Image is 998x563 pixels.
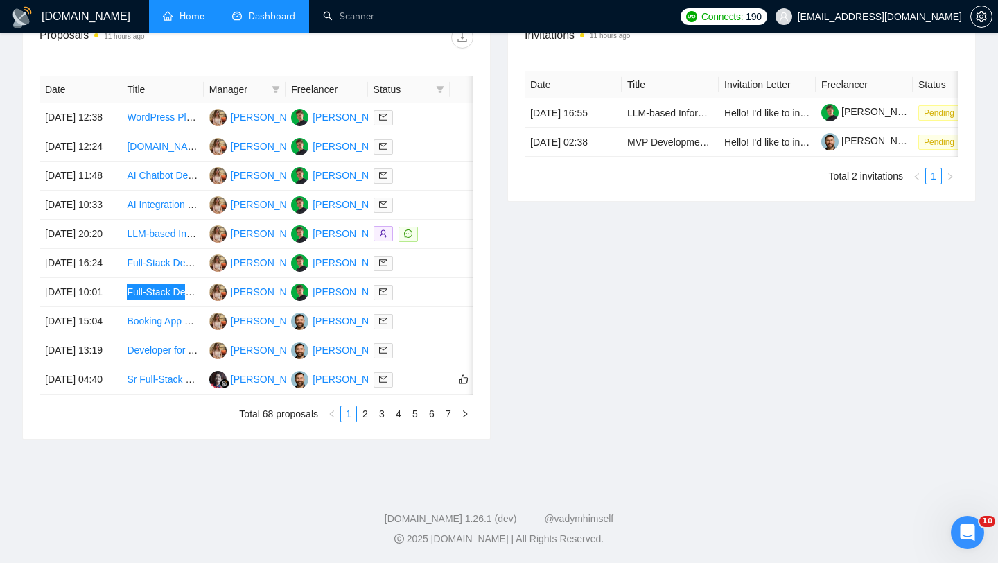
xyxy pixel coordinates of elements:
a: searchScanner [323,10,374,22]
span: copyright [394,534,404,544]
span: user-add [379,229,387,238]
div: [PERSON_NAME] [231,343,310,358]
th: Title [121,76,203,103]
a: AV[PERSON_NAME] [209,140,310,151]
div: [PERSON_NAME] [313,197,392,212]
span: right [946,173,954,181]
span: mail [379,113,387,121]
div: [PERSON_NAME] [231,226,310,241]
img: AV [209,225,227,243]
img: VK [291,342,308,359]
a: 3 [374,406,389,422]
span: right [461,410,469,418]
img: AV [209,196,227,214]
td: Full-Stack Developer for AI-Powered Estimating MVP [121,249,203,278]
a: VK[PERSON_NAME] [291,344,392,355]
a: Sr Full-Stack Dev - Full stack marketplace build with an ai [127,374,374,385]
button: right [942,168,958,184]
a: Booking App Development for Hotels, Apartments, and Chalets [127,315,397,327]
span: like [459,374,469,385]
span: Pending [918,105,960,121]
span: Dashboard [249,10,295,22]
a: [DOMAIN_NAME] Developer for AI Story Generator App [127,141,368,152]
span: mail [379,200,387,209]
img: c1-JWQDXWEy3CnA6sRtFzzU22paoDq5cZnWyBNc3HWqwvuW0qNnjm1CMP-YmbEEtPC [821,133,839,150]
td: [DATE] 11:48 [40,162,121,191]
span: mail [379,288,387,296]
td: [DATE] 10:01 [40,278,121,307]
div: 2025 [DOMAIN_NAME] | All Rights Reserved. [11,532,987,546]
a: Pending [918,136,965,147]
span: mail [379,259,387,267]
td: LLM-based Information Extraction API (Local Models, Orchestration, Auto-calibration, MLOps) [121,220,203,249]
img: VK [291,313,308,330]
span: Invitations [525,26,958,44]
td: [DATE] 12:38 [40,103,121,132]
span: message [404,229,412,238]
div: [PERSON_NAME] [231,139,310,154]
div: [PERSON_NAME] [313,110,392,125]
div: [PERSON_NAME] [313,372,392,387]
a: AI Chatbot Developer Needed | OpenAI, Langchain, Vector DB, FastAPI/Next.js [127,170,469,181]
a: LLM-based Information Extraction API (Local Models, Orchestration, Auto-calibration, MLOps) [127,228,529,239]
a: 2 [358,406,373,422]
div: [PERSON_NAME] [313,226,392,241]
div: [PERSON_NAME] [313,168,392,183]
span: filter [269,79,283,100]
span: filter [433,79,447,100]
span: filter [272,85,280,94]
li: 1 [925,168,942,184]
img: VK [291,371,308,388]
button: left [909,168,925,184]
td: Bubble.io Developer for AI Story Generator App [121,132,203,162]
li: Total 2 invitations [829,168,903,184]
div: [PERSON_NAME] [231,313,310,329]
td: [DATE] 10:33 [40,191,121,220]
td: [DATE] 04:40 [40,365,121,395]
a: MB[PERSON_NAME] [291,198,392,209]
img: upwork-logo.png [686,11,697,22]
li: 7 [440,406,457,422]
div: [PERSON_NAME] [231,197,310,212]
span: Connects: [701,9,743,24]
img: MB [291,138,308,155]
li: Total 68 proposals [239,406,318,422]
a: @vadymhimself [544,513,613,524]
img: AV [209,109,227,126]
th: Title [622,71,719,98]
img: c1CkLHUIwD5Ucvm7oiXNAph9-NOmZLZpbVsUrINqn_V_EzHsJW7P7QxldjUFcJOdWX [821,104,839,121]
a: [PERSON_NAME] [821,106,921,117]
a: AV[PERSON_NAME] [209,111,310,122]
td: [DATE] 16:24 [40,249,121,278]
a: AV[PERSON_NAME] [209,286,310,297]
div: [PERSON_NAME] [313,313,392,329]
a: MB[PERSON_NAME] [291,140,392,151]
a: MB[PERSON_NAME] [291,169,392,180]
a: setting [970,11,992,22]
li: 2 [357,406,374,422]
li: Next Page [942,168,958,184]
iframe: Intercom live chat [951,516,984,549]
img: MB [291,254,308,272]
td: Booking App Development for Hotels, Apartments, and Chalets [121,307,203,336]
td: [DATE] 16:55 [525,98,622,128]
a: 5 [408,406,423,422]
li: Previous Page [909,168,925,184]
img: MB [291,284,308,301]
img: AV [209,313,227,330]
td: [DATE] 13:19 [40,336,121,365]
th: Freelancer [816,71,913,98]
a: 7 [441,406,456,422]
a: [PERSON_NAME] [821,135,921,146]
a: MB[PERSON_NAME] [291,257,392,268]
a: AV[PERSON_NAME] [209,257,310,268]
a: [DOMAIN_NAME] 1.26.1 (dev) [385,513,517,524]
a: SS[PERSON_NAME] [209,373,310,384]
button: setting [970,6,992,28]
a: AV[PERSON_NAME] [209,169,310,180]
a: 1 [926,168,941,184]
td: LLM-based Information Extraction API (Local Models, Orchestration, Auto-calibration, MLOps) [622,98,719,128]
a: homeHome [163,10,204,22]
th: Date [525,71,622,98]
li: Next Page [457,406,473,422]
